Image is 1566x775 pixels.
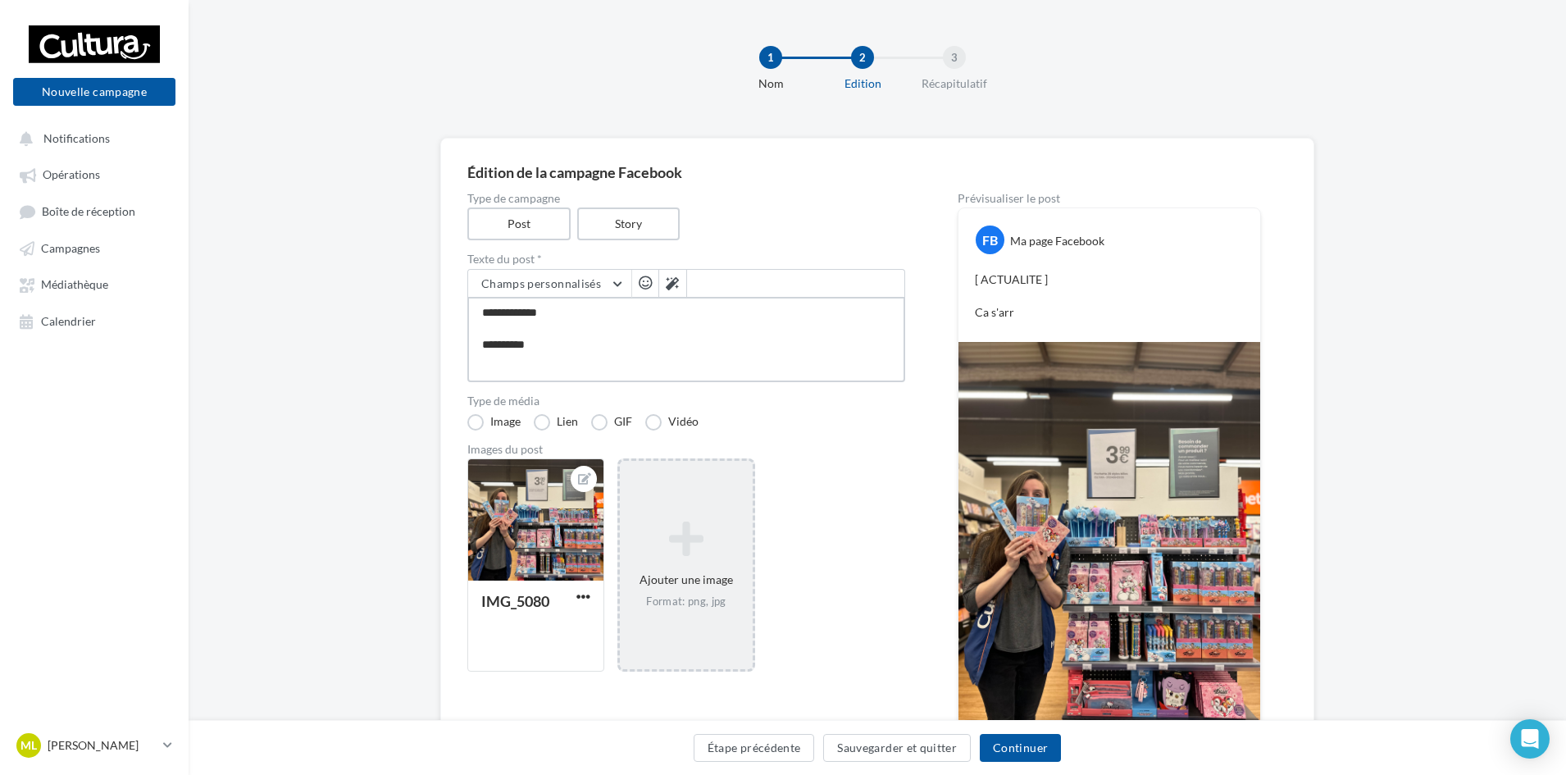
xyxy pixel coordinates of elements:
[694,734,815,762] button: Étape précédente
[10,196,179,226] a: Boîte de réception
[976,226,1004,254] div: FB
[41,241,100,255] span: Campagnes
[10,159,179,189] a: Opérations
[975,271,1244,321] p: [ ACTUALITE ] Ca s'arr
[718,75,823,92] div: Nom
[851,46,874,69] div: 2
[1510,719,1550,759] div: Open Intercom Messenger
[48,737,157,754] p: [PERSON_NAME]
[902,75,1007,92] div: Récapitulatif
[467,444,905,455] div: Images du post
[13,78,175,106] button: Nouvelle campagne
[481,592,549,610] div: IMG_5080
[13,730,175,761] a: ML [PERSON_NAME]
[943,46,966,69] div: 3
[481,276,601,290] span: Champs personnalisés
[43,168,100,182] span: Opérations
[42,204,135,218] span: Boîte de réception
[10,123,172,153] button: Notifications
[467,395,905,407] label: Type de média
[41,278,108,292] span: Médiathèque
[534,414,578,431] label: Lien
[577,207,681,240] label: Story
[591,414,632,431] label: GIF
[43,131,110,145] span: Notifications
[958,193,1261,204] div: Prévisualiser le post
[41,314,96,328] span: Calendrier
[467,193,905,204] label: Type de campagne
[1010,233,1104,249] div: Ma page Facebook
[467,165,1287,180] div: Édition de la campagne Facebook
[823,734,971,762] button: Sauvegarder et quitter
[467,207,571,240] label: Post
[980,734,1061,762] button: Continuer
[10,306,179,335] a: Calendrier
[20,737,37,754] span: ML
[10,269,179,299] a: Médiathèque
[645,414,699,431] label: Vidéo
[468,270,631,298] button: Champs personnalisés
[467,414,521,431] label: Image
[759,46,782,69] div: 1
[467,253,905,265] label: Texte du post *
[810,75,915,92] div: Edition
[10,233,179,262] a: Campagnes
